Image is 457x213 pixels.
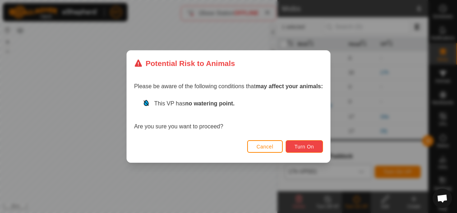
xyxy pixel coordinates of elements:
[286,140,323,153] button: Turn On
[247,140,283,153] button: Cancel
[134,58,235,69] div: Potential Risk to Animals
[433,189,452,208] div: Open chat
[185,100,235,106] strong: no watering point.
[257,144,273,150] span: Cancel
[154,100,235,106] span: This VP has
[295,144,314,150] span: Turn On
[255,83,323,89] strong: may affect your animals:
[134,99,323,131] div: Are you sure you want to proceed?
[134,83,323,89] span: Please be aware of the following conditions that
